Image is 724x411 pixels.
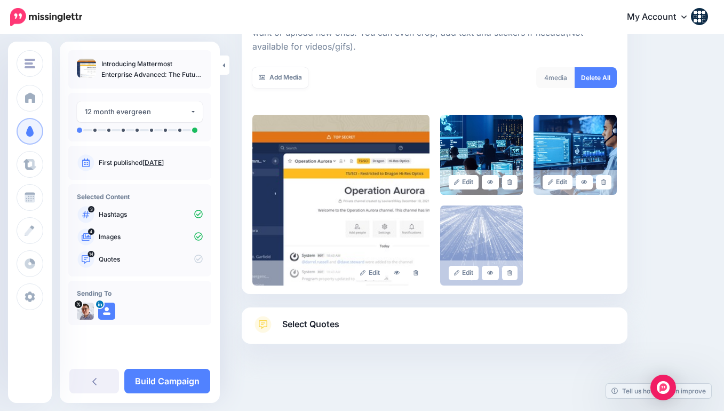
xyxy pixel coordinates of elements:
span: Select Quotes [282,317,339,331]
p: First published [99,158,203,168]
h4: Sending To [77,289,203,297]
img: 40c18fefe3fb0115109f4978f6b45b5e_large.jpg [440,205,523,286]
span: 3 [88,206,94,212]
span: 14 [88,251,95,257]
a: Edit [355,266,385,280]
a: Edit [543,175,573,189]
p: Quotes [99,255,203,264]
img: 3a936183f59c4476f6ba5887c22947e8_large.jpg [534,115,617,195]
button: 12 month evergreen [77,101,203,122]
img: 2069013c516adf04f28f8efb6f99620d_large.jpg [440,115,523,195]
img: 5jwQo3AN-12664.jpg [77,303,94,320]
div: 12 month evergreen [85,106,190,118]
a: [DATE] [142,159,164,167]
p: Images [99,232,203,242]
a: Edit [449,266,479,280]
a: Add Media [252,67,308,88]
div: Select Media [252,7,617,286]
span: 4 [544,74,548,82]
img: b824a68505ce6458c3f71e68e0f60131_large.jpg [252,115,429,286]
a: Tell us how we can improve [606,384,711,398]
h4: Selected Content [77,193,203,201]
img: menu.png [25,59,35,68]
img: Missinglettr [10,8,82,26]
a: Edit [449,175,479,189]
a: Delete All [575,67,617,88]
a: My Account [616,4,708,30]
img: b824a68505ce6458c3f71e68e0f60131_thumb.jpg [77,59,96,78]
div: Open Intercom Messenger [650,375,676,400]
span: 4 [88,228,94,235]
img: user_default_image.png [98,303,115,320]
a: Select Quotes [252,316,617,344]
p: Hashtags [99,210,203,219]
p: Introducing Mattermost Enterprise Advanced: The Future of Multi-Domain Secure Operations [101,59,203,80]
div: media [536,67,575,88]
